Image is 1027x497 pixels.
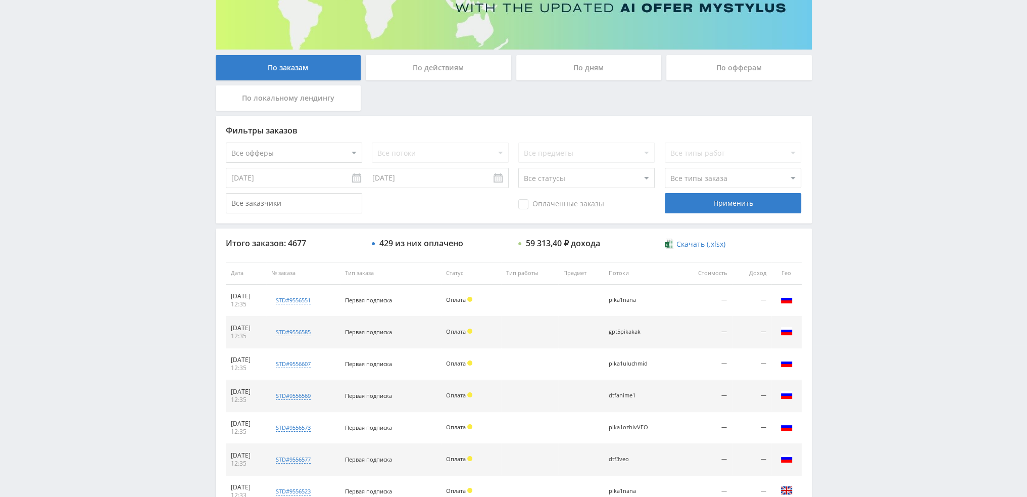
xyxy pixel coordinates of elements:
[676,240,725,248] span: Скачать (.xlsx)
[231,396,261,404] div: 12:35
[467,297,472,302] span: Холд
[231,428,261,436] div: 12:35
[441,262,501,285] th: Статус
[609,329,654,335] div: gpt5pikakak
[609,424,654,431] div: pika1ozhivVEO
[446,487,466,494] span: Оплата
[345,392,392,399] span: Первая подписка
[467,456,472,461] span: Холд
[231,388,261,396] div: [DATE]
[666,55,812,80] div: По офферам
[467,360,472,366] span: Холд
[231,356,261,364] div: [DATE]
[345,360,392,368] span: Первая подписка
[231,483,261,491] div: [DATE]
[226,193,362,213] input: Все заказчики
[679,262,732,285] th: Стоимость
[732,444,771,476] td: —
[609,392,654,399] div: dtfanime1
[780,325,793,337] img: rus.png
[340,262,441,285] th: Тип заказа
[216,85,361,111] div: По локальному лендингу
[446,296,466,303] span: Оплата
[665,239,725,249] a: Скачать (.xlsx)
[226,126,802,135] div: Фильтры заказов
[231,451,261,460] div: [DATE]
[732,380,771,412] td: —
[446,455,466,463] span: Оплата
[231,332,261,340] div: 12:35
[732,262,771,285] th: Доход
[780,421,793,433] img: rus.png
[732,348,771,380] td: —
[231,292,261,300] div: [DATE]
[231,460,261,468] div: 12:35
[665,239,673,249] img: xlsx
[679,412,732,444] td: —
[379,239,463,248] div: 429 из них оплачено
[467,329,472,334] span: Холд
[679,317,732,348] td: —
[732,317,771,348] td: —
[276,360,311,368] div: std#9556607
[467,424,472,429] span: Холд
[679,380,732,412] td: —
[276,296,311,304] div: std#9556551
[518,199,604,209] span: Оплаченные заказы
[780,357,793,369] img: rus.png
[345,456,392,463] span: Первая подписка
[446,328,466,335] span: Оплата
[446,359,466,367] span: Оплата
[231,420,261,428] div: [DATE]
[467,488,472,493] span: Холд
[558,262,604,285] th: Предмет
[780,389,793,401] img: rus.png
[345,487,392,495] span: Первая подписка
[609,488,654,494] div: pika1nana
[231,324,261,332] div: [DATE]
[780,293,793,305] img: rus.png
[345,296,392,304] span: Первая подписка
[446,391,466,399] span: Оплата
[231,364,261,372] div: 12:35
[366,55,511,80] div: По действиям
[780,484,793,496] img: gbr.png
[604,262,679,285] th: Потоки
[516,55,662,80] div: По дням
[216,55,361,80] div: По заказам
[732,412,771,444] td: —
[276,456,311,464] div: std#9556577
[345,328,392,336] span: Первая подписка
[226,239,362,248] div: Итого заказов: 4677
[231,300,261,308] div: 12:35
[609,456,654,463] div: dtf3veo
[732,285,771,317] td: —
[679,348,732,380] td: —
[679,285,732,317] td: —
[679,444,732,476] td: —
[276,328,311,336] div: std#9556585
[609,297,654,303] div: pika1nana
[276,424,311,432] div: std#9556573
[780,453,793,465] img: rus.png
[771,262,802,285] th: Гео
[526,239,600,248] div: 59 313,40 ₽ дохода
[446,423,466,431] span: Оплата
[609,360,654,367] div: pika1uluchmid
[276,487,311,495] div: std#9556523
[501,262,558,285] th: Тип работы
[266,262,340,285] th: № заказа
[467,392,472,397] span: Холд
[226,262,266,285] th: Дата
[345,424,392,431] span: Первая подписка
[276,392,311,400] div: std#9556569
[665,193,801,213] div: Применить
